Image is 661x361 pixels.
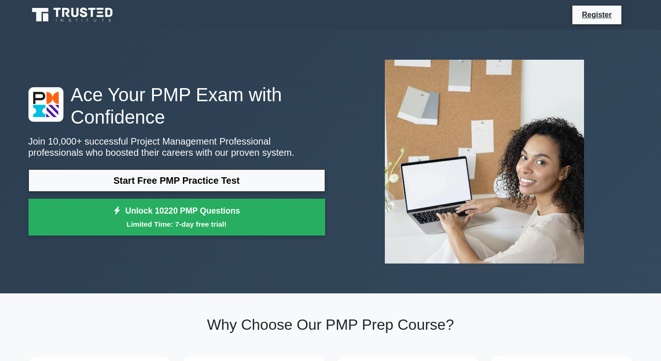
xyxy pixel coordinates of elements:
[28,169,325,192] a: Start Free PMP Practice Test
[28,316,633,333] h2: Why Choose Our PMP Prep Course?
[28,136,325,158] p: Join 10,000+ successful Project Management Professional professionals who boosted their careers w...
[576,9,617,21] a: Register
[28,83,325,128] h1: Ace Your PMP Exam with Confidence
[28,199,325,236] a: Unlock 10220 PMP QuestionsLimited Time: 7-day free trial!
[40,219,313,229] small: Limited Time: 7-day free trial!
